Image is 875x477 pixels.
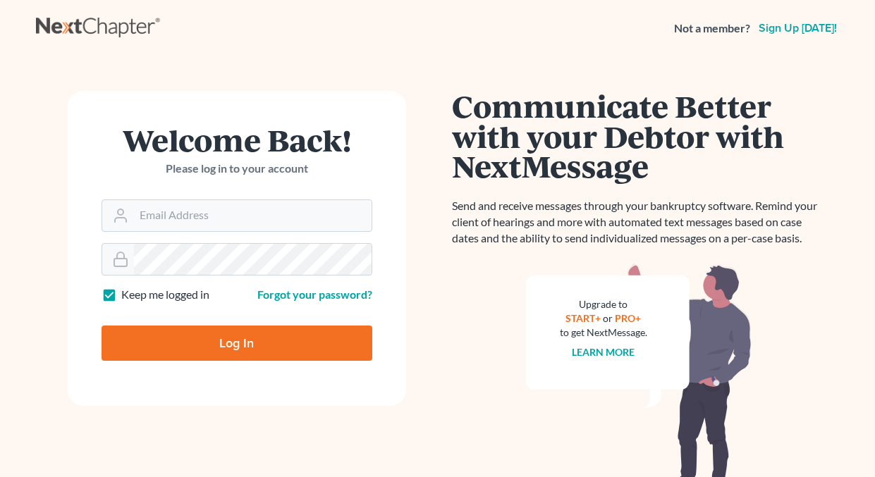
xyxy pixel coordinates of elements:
[102,125,372,155] h1: Welcome Back!
[756,23,840,34] a: Sign up [DATE]!
[615,312,641,324] a: PRO+
[565,312,601,324] a: START+
[603,312,613,324] span: or
[257,287,372,301] a: Forgot your password?
[102,326,372,361] input: Log In
[572,346,635,358] a: Learn more
[102,161,372,177] p: Please log in to your account
[560,326,647,340] div: to get NextMessage.
[674,20,750,37] strong: Not a member?
[452,198,826,247] p: Send and receive messages through your bankruptcy software. Remind your client of hearings and mo...
[452,91,826,181] h1: Communicate Better with your Debtor with NextMessage
[560,297,647,311] div: Upgrade to
[121,287,209,303] label: Keep me logged in
[134,200,372,231] input: Email Address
